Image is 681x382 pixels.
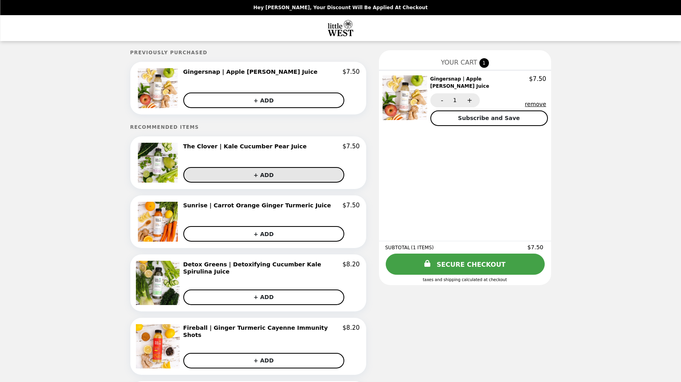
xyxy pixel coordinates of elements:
h2: Detox Greens | Detoxifying Cucumber Kale Spirulina Juice [183,261,343,276]
p: $7.50 [343,68,360,75]
h2: Gingersnap | Apple [PERSON_NAME] Juice [183,68,321,75]
button: + [458,93,480,107]
h5: Recommended Items [130,124,366,130]
button: Subscribe and Save [430,110,548,126]
img: The Clover | Kale Cucumber Pear Juice [138,143,180,183]
button: + ADD [183,289,344,305]
h2: Sunrise | Carrot Orange Ginger Turmeric Juice [183,202,334,209]
p: $8.20 [343,261,360,276]
h5: Previously Purchased [130,50,366,55]
span: SUBTOTAL [385,245,411,250]
span: ( 1 ITEMS ) [411,245,434,250]
h2: Gingersnap | Apple [PERSON_NAME] Juice [430,75,529,90]
img: Detox Greens | Detoxifying Cucumber Kale Spirulina Juice [136,261,182,305]
h2: The Clover | Kale Cucumber Pear Juice [183,143,310,150]
p: $7.50 [529,75,546,83]
img: Gingersnap | Apple Lemon Ginger Juice [383,75,429,120]
button: - [430,93,452,107]
img: Gingersnap | Apple Lemon Ginger Juice [138,68,180,108]
a: SECURE CHECKOUT [386,254,545,275]
span: 1 [479,58,489,68]
button: + ADD [183,353,344,368]
button: + ADD [183,93,344,108]
img: Sunrise | Carrot Orange Ginger Turmeric Juice [138,202,180,242]
div: Taxes and Shipping calculated at checkout [385,278,545,282]
span: $7.50 [527,244,544,250]
img: Brand Logo [328,20,353,36]
button: + ADD [183,226,344,242]
button: remove [525,101,546,107]
h2: Fireball | Ginger Turmeric Cayenne Immunity Shots [183,324,343,339]
span: YOUR CART [441,59,477,66]
button: + ADD [183,167,344,183]
p: $7.50 [343,202,360,209]
p: $8.20 [343,324,360,339]
p: $7.50 [343,143,360,150]
span: 1 [453,97,457,103]
img: Fireball | Ginger Turmeric Cayenne Immunity Shots [136,324,182,368]
p: Hey [PERSON_NAME], your discount will be applied at checkout [253,5,428,10]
